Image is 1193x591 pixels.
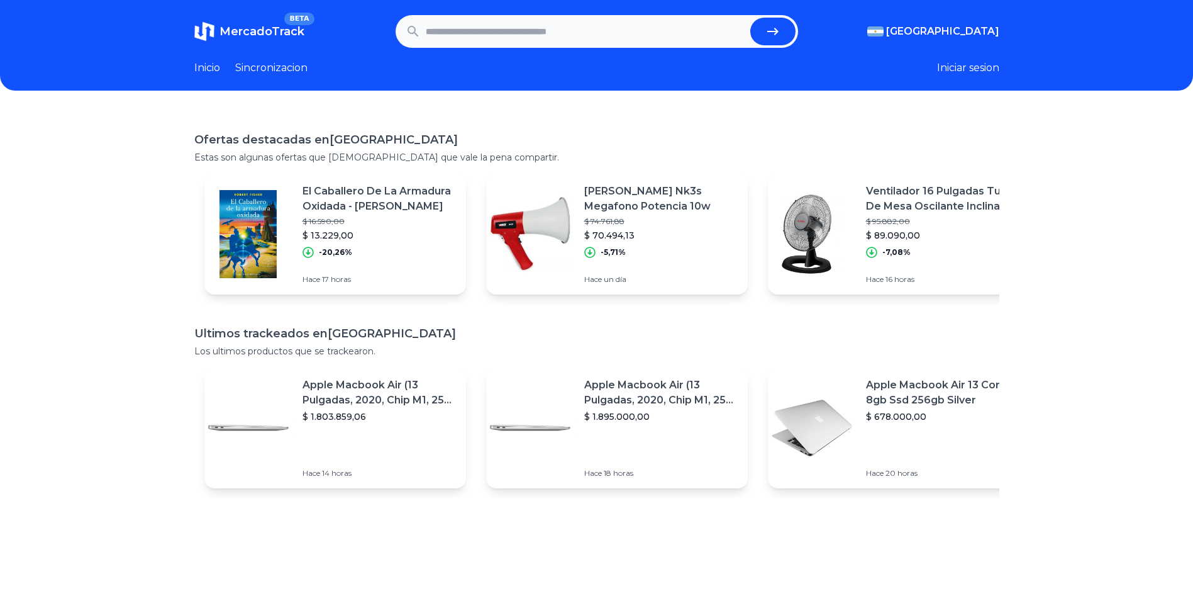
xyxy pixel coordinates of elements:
[584,468,738,478] p: Hace 18 horas
[302,274,456,284] p: Hace 17 horas
[302,184,456,214] p: El Caballero De La Armadura Oxidada - [PERSON_NAME]
[204,384,292,472] img: Featured image
[302,378,456,408] p: Apple Macbook Air (13 Pulgadas, 2020, Chip M1, 256 Gb De Ssd, 8 Gb De Ram) - Plata
[866,184,1019,214] p: Ventilador 16 Pulgadas Turbo De Mesa Oscilante Inclinable
[204,368,466,488] a: Featured imageApple Macbook Air (13 Pulgadas, 2020, Chip M1, 256 Gb De Ssd, 8 Gb De Ram) - Plata$...
[284,13,314,25] span: BETA
[768,368,1029,488] a: Featured imageApple Macbook Air 13 Core I5 8gb Ssd 256gb Silver$ 678.000,00Hace 20 horas
[204,190,292,278] img: Featured image
[219,25,304,38] span: MercadoTrack
[867,26,884,37] img: Argentina
[486,368,748,488] a: Featured imageApple Macbook Air (13 Pulgadas, 2020, Chip M1, 256 Gb De Ssd, 8 Gb De Ram) - Plata$...
[584,378,738,408] p: Apple Macbook Air (13 Pulgadas, 2020, Chip M1, 256 Gb De Ssd, 8 Gb De Ram) - Plata
[866,229,1019,242] p: $ 89.090,00
[584,229,738,242] p: $ 70.494,13
[867,24,999,39] button: [GEOGRAPHIC_DATA]
[235,60,308,76] a: Sincronizacion
[866,410,1019,423] p: $ 678.000,00
[866,468,1019,478] p: Hace 20 horas
[584,217,738,227] p: $ 74.761,88
[768,190,856,278] img: Featured image
[882,247,911,257] p: -7,08%
[302,468,456,478] p: Hace 14 horas
[194,325,999,342] h1: Ultimos trackeados en [GEOGRAPHIC_DATA]
[204,174,466,295] a: Featured imageEl Caballero De La Armadura Oxidada - [PERSON_NAME]$ 16.590,00$ 13.229,00-20,26%Hac...
[866,378,1019,408] p: Apple Macbook Air 13 Core I5 8gb Ssd 256gb Silver
[194,131,999,149] h1: Ofertas destacadas en [GEOGRAPHIC_DATA]
[194,345,999,357] p: Los ultimos productos que se trackearon.
[584,184,738,214] p: [PERSON_NAME] Nk3s Megafono Potencia 10w
[486,174,748,295] a: Featured image[PERSON_NAME] Nk3s Megafono Potencia 10w$ 74.761,88$ 70.494,13-5,71%Hace un día
[194,21,304,42] a: MercadoTrackBETA
[194,151,999,164] p: Estas son algunas ofertas que [DEMOGRAPHIC_DATA] que vale la pena compartir.
[302,229,456,242] p: $ 13.229,00
[302,410,456,423] p: $ 1.803.859,06
[768,384,856,472] img: Featured image
[302,217,456,227] p: $ 16.590,00
[194,60,220,76] a: Inicio
[601,247,626,257] p: -5,71%
[866,217,1019,227] p: $ 95.882,00
[194,21,214,42] img: MercadoTrack
[584,274,738,284] p: Hace un día
[866,274,1019,284] p: Hace 16 horas
[937,60,999,76] button: Iniciar sesion
[768,174,1029,295] a: Featured imageVentilador 16 Pulgadas Turbo De Mesa Oscilante Inclinable$ 95.882,00$ 89.090,00-7,0...
[319,247,352,257] p: -20,26%
[486,384,574,472] img: Featured image
[486,190,574,278] img: Featured image
[886,24,999,39] span: [GEOGRAPHIC_DATA]
[584,410,738,423] p: $ 1.895.000,00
